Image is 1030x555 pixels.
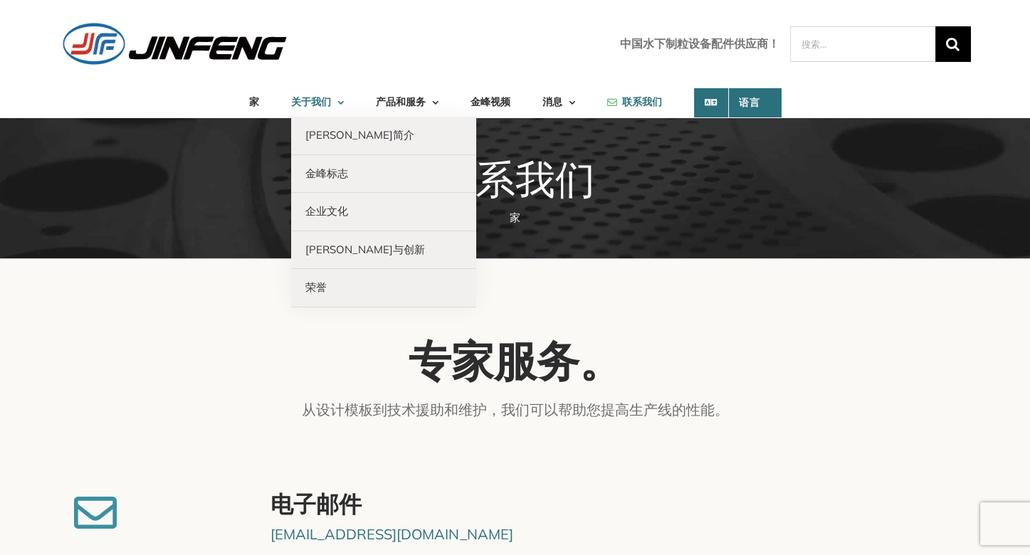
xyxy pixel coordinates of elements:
font: [PERSON_NAME]简介 [305,128,414,142]
a: 家 [249,88,259,117]
font: 中国水下制粒设备配件供应商！ [620,37,779,51]
font: 从设计模板到技术援助和维护，我们可以帮助您提高生产线的性能。 [302,401,729,418]
a: 联系我们 [607,88,662,117]
font: 产品和服务 [376,96,426,108]
nav: 主菜单 [60,88,971,117]
a: 家 [510,211,520,224]
font: 专家服务。 [409,335,622,387]
a: 关于我们 [291,88,344,117]
font: [PERSON_NAME]与创新 [305,243,425,256]
font: 荣誉 [305,280,327,294]
a: [PERSON_NAME]与创新 [291,231,476,270]
img: 金峰标志 [60,21,290,66]
a: 金峰视频 [471,88,510,117]
font: 联系我们 [622,96,662,108]
a: 消息 [542,88,575,117]
font: 企业文化 [305,204,348,218]
font: 联系我们 [436,157,595,202]
a: [EMAIL_ADDRESS][DOMAIN_NAME] [270,525,513,543]
font: 电子邮件 [270,490,362,518]
font: 关于我们 [291,96,331,108]
a: 企业文化 [291,193,476,231]
font: 金峰标志 [305,166,348,180]
font: 语言 [739,97,760,109]
input: 搜索... [790,26,935,62]
a: 金峰标志 [291,155,476,194]
font: 家 [249,96,259,108]
font: 金峰视频 [471,96,510,108]
nav: 面包屑 [21,210,1009,226]
font: 消息 [542,96,562,108]
a: 产品和服务 [376,88,438,117]
a: [PERSON_NAME]简介 [291,117,476,155]
input: 搜索 [935,26,971,62]
a: 荣誉 [291,269,476,307]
